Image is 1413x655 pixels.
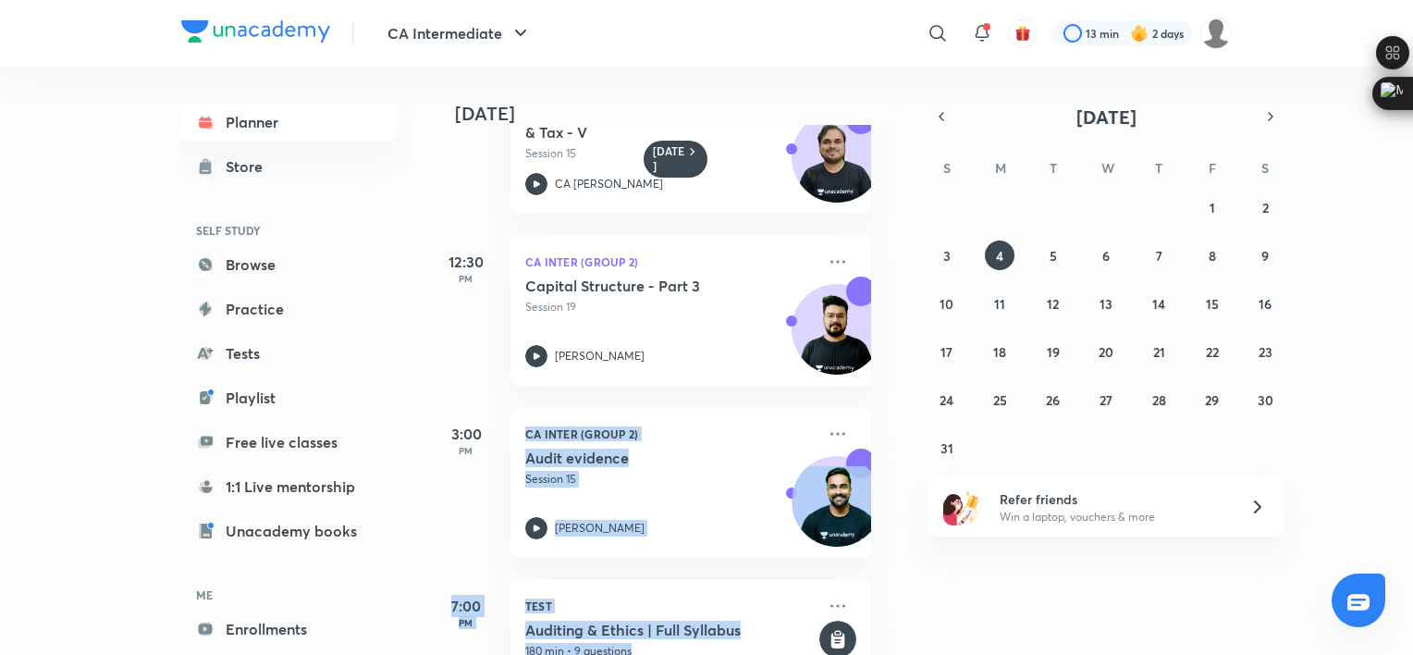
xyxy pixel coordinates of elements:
[1038,385,1068,414] button: August 26, 2025
[1099,343,1113,361] abbr: August 20, 2025
[1156,247,1162,265] abbr: August 7, 2025
[1038,289,1068,318] button: August 12, 2025
[932,289,962,318] button: August 10, 2025
[1100,391,1112,409] abbr: August 27, 2025
[1258,391,1273,409] abbr: August 30, 2025
[1259,343,1272,361] abbr: August 23, 2025
[943,488,980,525] img: referral
[429,595,503,617] h5: 7:00
[1091,241,1121,270] button: August 6, 2025
[181,513,396,550] a: Unacademy books
[1091,385,1121,414] button: August 27, 2025
[1144,385,1173,414] button: August 28, 2025
[1153,343,1165,361] abbr: August 21, 2025
[181,20,330,43] img: Company Logo
[181,290,396,327] a: Practice
[1250,289,1280,318] button: August 16, 2025
[1209,247,1216,265] abbr: August 8, 2025
[932,385,962,414] button: August 24, 2025
[1206,295,1219,313] abbr: August 15, 2025
[1014,25,1031,42] img: avatar
[994,295,1005,313] abbr: August 11, 2025
[985,337,1014,366] button: August 18, 2025
[1261,159,1269,177] abbr: Saturday
[429,617,503,628] p: PM
[985,385,1014,414] button: August 25, 2025
[1000,489,1227,509] h6: Refer friends
[1250,385,1280,414] button: August 30, 2025
[954,104,1258,130] button: [DATE]
[1144,289,1173,318] button: August 14, 2025
[1100,295,1112,313] abbr: August 13, 2025
[1250,337,1280,366] button: August 23, 2025
[1101,159,1114,177] abbr: Wednesday
[1091,289,1121,318] button: August 13, 2025
[525,621,816,639] h5: Auditing & Ethics | Full Syllabus
[525,423,816,445] p: CA Inter (Group 2)
[429,251,503,273] h5: 12:30
[1198,385,1227,414] button: August 29, 2025
[1250,241,1280,270] button: August 9, 2025
[1259,295,1272,313] abbr: August 16, 2025
[1209,159,1216,177] abbr: Friday
[181,379,396,416] a: Playlist
[1198,192,1227,222] button: August 1, 2025
[181,335,396,372] a: Tests
[793,294,881,383] img: Avatar
[181,468,396,505] a: 1:1 Live mentorship
[1102,247,1110,265] abbr: August 6, 2025
[1198,241,1227,270] button: August 8, 2025
[181,104,396,141] a: Planner
[555,176,663,192] p: CA [PERSON_NAME]
[555,520,645,537] p: [PERSON_NAME]
[181,20,330,47] a: Company Logo
[1152,391,1166,409] abbr: August 28, 2025
[1130,24,1149,43] img: streak
[181,611,396,648] a: Enrollments
[1210,199,1215,216] abbr: August 1, 2025
[1046,391,1060,409] abbr: August 26, 2025
[1000,509,1227,525] p: Win a laptop, vouchers & more
[943,159,951,177] abbr: Sunday
[993,343,1006,361] abbr: August 18, 2025
[181,579,396,611] h6: ME
[1198,337,1227,366] button: August 22, 2025
[996,247,1003,265] abbr: August 4, 2025
[1008,19,1038,48] button: avatar
[1047,295,1059,313] abbr: August 12, 2025
[1205,391,1219,409] abbr: August 29, 2025
[429,273,503,284] p: PM
[1250,192,1280,222] button: August 2, 2025
[1050,247,1057,265] abbr: August 5, 2025
[181,424,396,461] a: Free live classes
[1198,289,1227,318] button: August 15, 2025
[985,241,1014,270] button: August 4, 2025
[525,471,816,488] p: Session 15
[226,155,274,178] div: Store
[1155,159,1162,177] abbr: Thursday
[1076,105,1137,130] span: [DATE]
[932,241,962,270] button: August 3, 2025
[993,391,1007,409] abbr: August 25, 2025
[525,449,756,467] h5: Audit evidence
[181,215,396,246] h6: SELF STUDY
[940,295,953,313] abbr: August 10, 2025
[940,343,952,361] abbr: August 17, 2025
[1206,343,1219,361] abbr: August 22, 2025
[455,103,890,125] h4: [DATE]
[1038,337,1068,366] button: August 19, 2025
[1038,241,1068,270] button: August 5, 2025
[181,246,396,283] a: Browse
[940,391,953,409] abbr: August 24, 2025
[525,299,816,315] p: Session 19
[525,251,816,273] p: CA Inter (Group 2)
[995,159,1006,177] abbr: Monday
[793,466,881,555] img: Avatar
[181,148,396,185] a: Store
[1050,159,1057,177] abbr: Tuesday
[429,423,503,445] h5: 3:00
[555,348,645,365] p: [PERSON_NAME]
[1047,343,1060,361] abbr: August 19, 2025
[932,433,962,463] button: August 31, 2025
[1261,247,1269,265] abbr: August 9, 2025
